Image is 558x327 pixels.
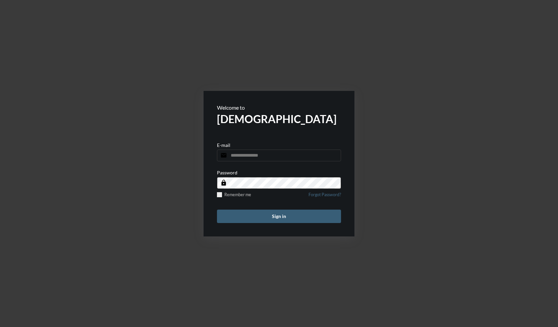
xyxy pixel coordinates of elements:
h2: [DEMOGRAPHIC_DATA] [217,112,341,125]
button: Sign in [217,210,341,223]
p: Password [217,170,237,175]
label: Remember me [217,192,251,197]
p: E-mail [217,142,230,148]
p: Welcome to [217,104,341,111]
a: Forgot Password? [309,192,341,201]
